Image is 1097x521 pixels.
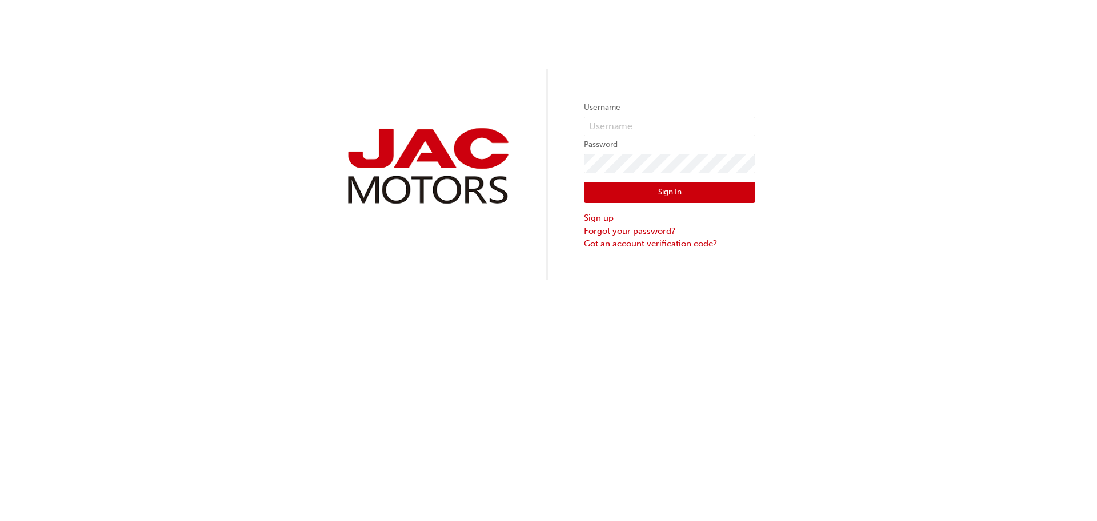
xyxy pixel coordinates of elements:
img: jac-portal [342,124,513,209]
a: Sign up [584,212,755,225]
label: Password [584,138,755,152]
button: Sign In [584,182,755,204]
label: Username [584,101,755,114]
a: Got an account verification code? [584,237,755,250]
input: Username [584,117,755,136]
a: Forgot your password? [584,225,755,238]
